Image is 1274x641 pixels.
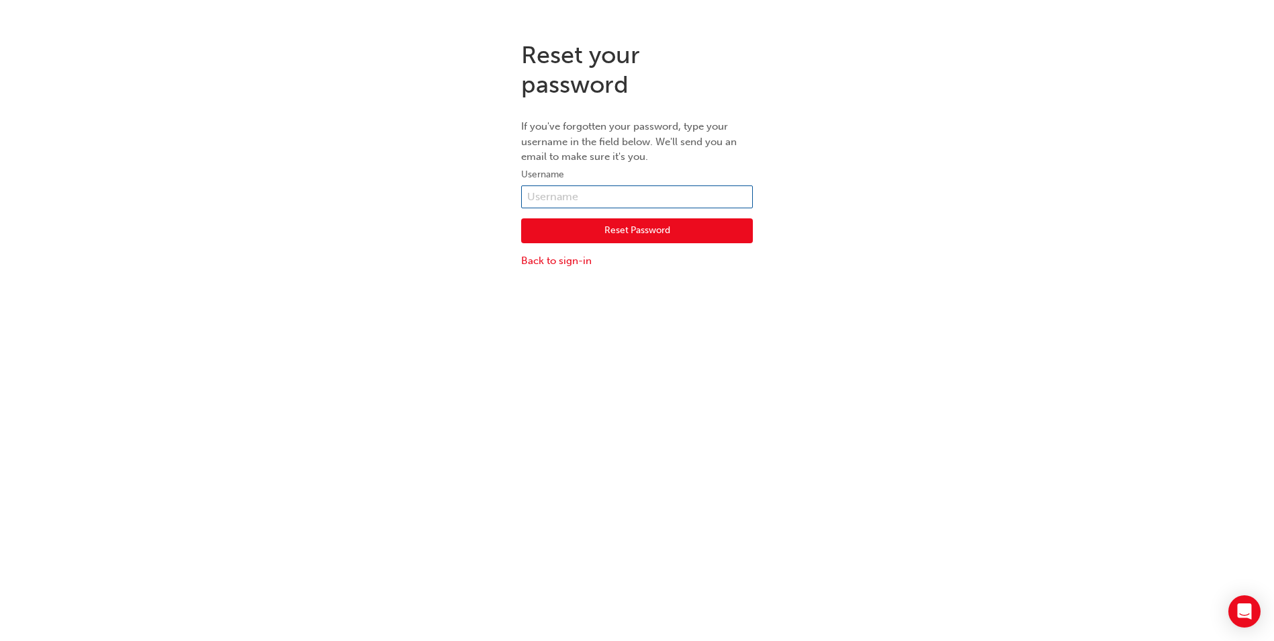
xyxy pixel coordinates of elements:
[521,119,753,165] p: If you've forgotten your password, type your username in the field below. We'll send you an email...
[1228,595,1261,628] div: Open Intercom Messenger
[521,253,753,269] a: Back to sign-in
[521,218,753,244] button: Reset Password
[521,185,753,208] input: Username
[521,167,753,183] label: Username
[521,40,753,99] h1: Reset your password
